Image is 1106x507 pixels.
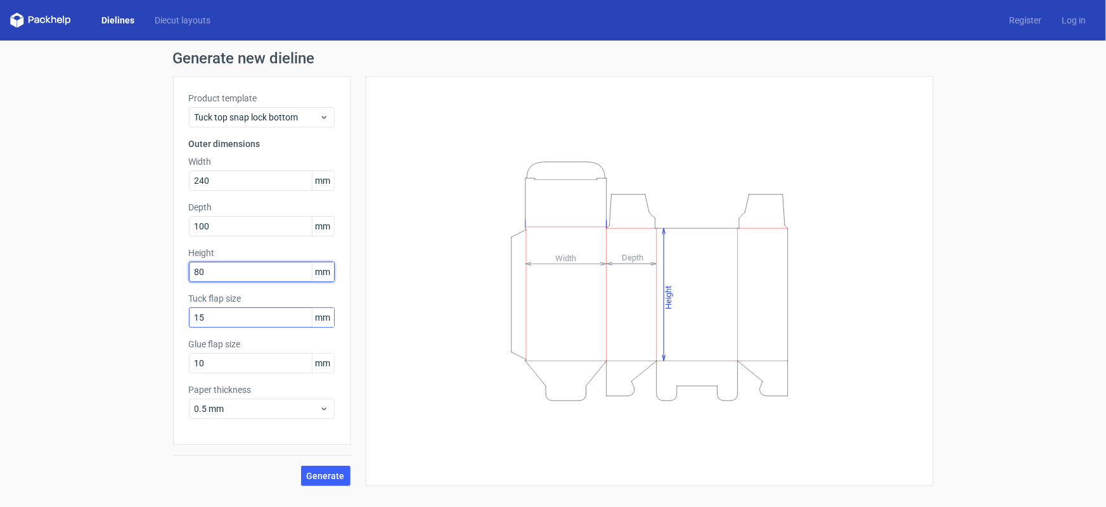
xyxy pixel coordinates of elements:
[189,383,335,396] label: Paper thickness
[189,338,335,350] label: Glue flap size
[173,51,934,66] h1: Generate new dieline
[189,92,335,105] label: Product template
[622,253,643,262] tspan: Depth
[664,285,673,309] tspan: Height
[189,292,335,305] label: Tuck flap size
[312,354,334,373] span: mm
[189,138,335,150] h3: Outer dimensions
[1051,14,1096,27] a: Log in
[195,402,319,415] span: 0.5 mm
[91,14,145,27] a: Dielines
[307,472,345,480] span: Generate
[312,262,334,281] span: mm
[189,201,335,214] label: Depth
[189,155,335,168] label: Width
[301,466,350,486] button: Generate
[195,111,319,124] span: Tuck top snap lock bottom
[189,247,335,259] label: Height
[312,217,334,236] span: mm
[312,171,334,190] span: mm
[145,14,221,27] a: Diecut layouts
[312,308,334,327] span: mm
[999,14,1051,27] a: Register
[555,253,576,262] tspan: Width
